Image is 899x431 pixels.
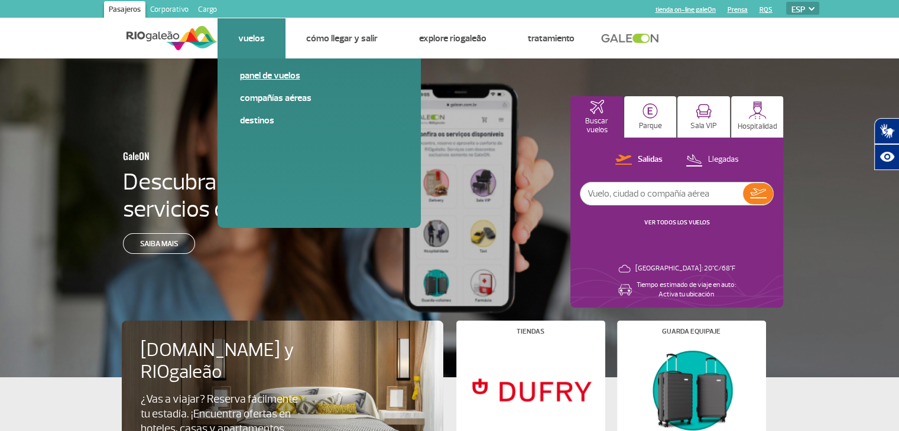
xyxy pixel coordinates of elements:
[240,92,398,105] a: Compañías aéreas
[708,154,739,165] p: Llegadas
[682,152,742,168] button: Llegadas
[639,122,662,130] p: Parque
[576,117,617,135] p: Buscar vuelos
[141,339,329,383] h4: [DOMAIN_NAME] y RIOgaleão
[104,1,145,20] a: Pasajeros
[193,1,222,20] a: Cargo
[731,96,784,138] button: Hospitalidad
[123,143,320,168] h3: GaleON
[874,118,899,144] button: Abrir tradutor de língua de sinais.
[642,103,658,119] img: carParkingHome.svg
[748,101,767,119] img: hospitality.svg
[240,69,398,82] a: Panel de vuelos
[728,6,748,14] a: Prensa
[590,100,604,114] img: airplaneHomeActive.svg
[612,152,666,168] button: Salidas
[655,6,716,14] a: tienda on-line galeOn
[738,122,777,131] p: Hospitalidad
[306,32,378,44] a: Cómo llegar y salir
[123,168,378,223] h4: Descubra la plataforma de servicios de RIOgaleão
[638,154,663,165] p: Salidas
[419,32,486,44] a: Explore RIOgaleão
[570,96,623,138] button: Buscar vuelos
[123,233,195,254] a: Saiba mais
[641,218,713,227] button: VER TODOS LOS VUELOS
[874,118,899,170] div: Plugin de acessibilidade da Hand Talk.
[760,6,773,14] a: RQS
[240,114,398,127] a: Destinos
[696,104,712,119] img: vipRoom.svg
[624,96,677,138] button: Parque
[637,280,736,299] p: Tiempo estimado de viaje en auto: Activa tu ubicación
[644,218,710,226] a: VER TODOS LOS VUELOS
[528,32,575,44] a: Tratamiento
[635,264,735,273] p: [GEOGRAPHIC_DATA]: 20°C/68°F
[145,1,193,20] a: Corporativo
[580,182,743,205] input: Vuelo, ciudad o compañía aérea
[874,144,899,170] button: Abrir recursos assistivos.
[690,122,717,130] p: Sala VIP
[677,96,730,138] button: Sala VIP
[662,328,721,335] h4: Guarda equipaje
[517,328,544,335] h4: Tiendas
[238,32,265,44] a: Vuelos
